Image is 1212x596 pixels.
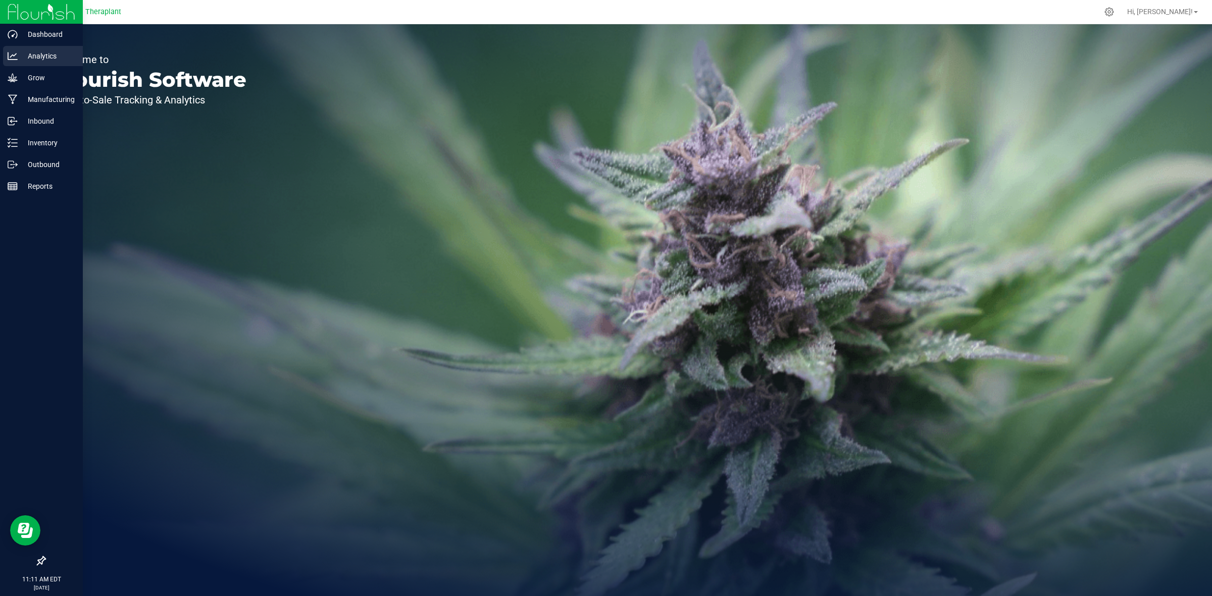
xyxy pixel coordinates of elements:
[18,115,78,127] p: Inbound
[18,158,78,171] p: Outbound
[5,575,78,584] p: 11:11 AM EDT
[10,515,40,546] iframe: Resource center
[8,94,18,104] inline-svg: Manufacturing
[18,137,78,149] p: Inventory
[8,138,18,148] inline-svg: Inventory
[18,180,78,192] p: Reports
[18,50,78,62] p: Analytics
[8,116,18,126] inline-svg: Inbound
[18,28,78,40] p: Dashboard
[8,159,18,170] inline-svg: Outbound
[18,93,78,105] p: Manufacturing
[8,29,18,39] inline-svg: Dashboard
[1103,7,1116,17] div: Manage settings
[55,95,246,105] p: Seed-to-Sale Tracking & Analytics
[55,70,246,90] p: Flourish Software
[55,55,246,65] p: Welcome to
[8,73,18,83] inline-svg: Grow
[18,72,78,84] p: Grow
[8,181,18,191] inline-svg: Reports
[1127,8,1193,16] span: Hi, [PERSON_NAME]!
[5,584,78,591] p: [DATE]
[8,51,18,61] inline-svg: Analytics
[85,8,121,16] span: Theraplant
